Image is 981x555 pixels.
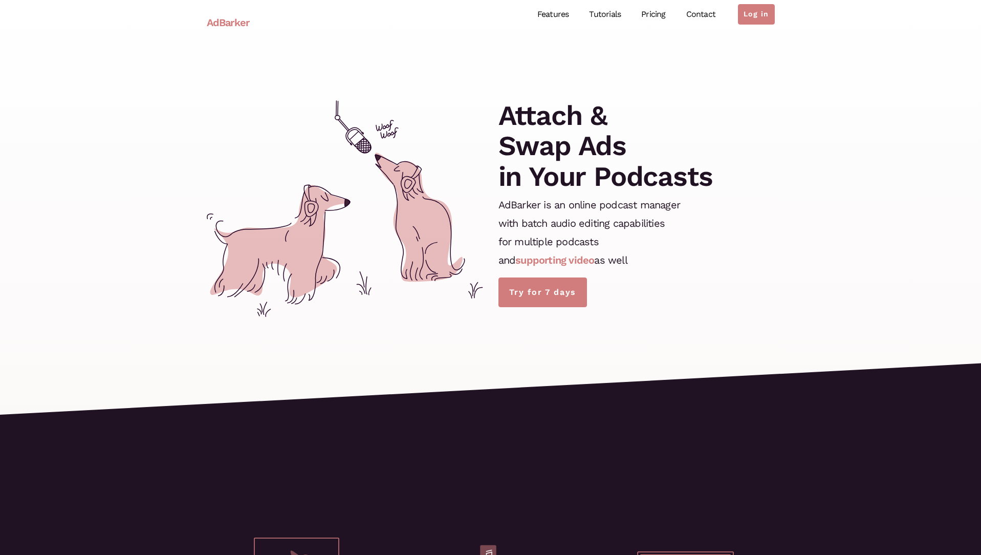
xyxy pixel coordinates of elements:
a: Log in [738,4,774,25]
a: Try for 7 days [498,277,587,307]
a: AdBarker [207,11,250,34]
a: supporting video [515,254,594,266]
p: AdBarker is an online podcast manager with batch audio editing capabilities for multiple podcasts... [498,196,680,269]
h1: Attach & Swap Ads in Your Podcasts [498,100,713,191]
img: cover.svg [207,100,483,317]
